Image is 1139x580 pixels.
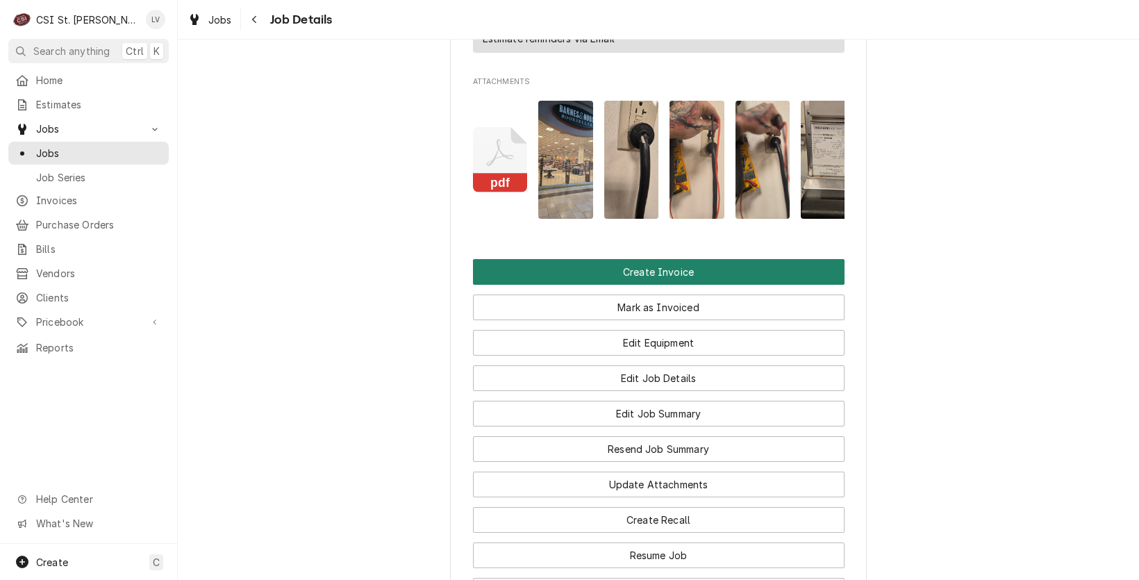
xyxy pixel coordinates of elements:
[538,101,593,219] img: 3LTSR0PeRkSHBNafz1zG
[473,436,845,462] button: Resend Job Summary
[473,259,845,285] div: Button Group Row
[8,286,169,309] a: Clients
[8,117,169,140] a: Go to Jobs
[36,217,162,232] span: Purchase Orders
[36,516,160,531] span: What's New
[36,315,141,329] span: Pricebook
[36,193,162,208] span: Invoices
[146,10,165,29] div: LV
[153,555,160,570] span: C
[36,13,138,27] div: CSI St. [PERSON_NAME]
[473,356,845,391] div: Button Group Row
[473,365,845,391] button: Edit Job Details
[8,262,169,285] a: Vendors
[182,8,238,31] a: Jobs
[36,122,141,136] span: Jobs
[473,285,845,320] div: Button Group Row
[473,401,845,426] button: Edit Job Summary
[8,166,169,189] a: Job Series
[473,391,845,426] div: Button Group Row
[604,101,659,219] img: lUy4sW7DTPffeQQVPBpA
[153,44,160,58] span: K
[473,76,845,231] div: Attachments
[473,259,845,285] button: Create Invoice
[473,90,845,230] span: Attachments
[36,290,162,305] span: Clients
[8,69,169,92] a: Home
[473,320,845,356] div: Button Group Row
[126,44,144,58] span: Ctrl
[735,101,790,219] img: hGaoRk91TdSt4Ywu1Jdp
[13,10,32,29] div: CSI St. Louis's Avatar
[473,462,845,497] div: Button Group Row
[473,101,528,219] button: pdf
[473,330,845,356] button: Edit Equipment
[8,39,169,63] button: Search anythingCtrlK
[8,310,169,333] a: Go to Pricebook
[266,10,333,29] span: Job Details
[801,101,856,219] img: WgCrQGE4QQmKCDHHOGie
[208,13,232,27] span: Jobs
[473,76,845,88] span: Attachments
[33,44,110,58] span: Search anything
[36,556,68,568] span: Create
[8,238,169,260] a: Bills
[36,73,162,88] span: Home
[473,533,845,568] div: Button Group Row
[473,497,845,533] div: Button Group Row
[8,336,169,359] a: Reports
[36,266,162,281] span: Vendors
[473,542,845,568] button: Resume Job
[8,488,169,511] a: Go to Help Center
[244,8,266,31] button: Navigate back
[670,101,724,219] img: KZ0Fke57QzKkkGg7aj9m
[8,142,169,165] a: Jobs
[8,93,169,116] a: Estimates
[473,507,845,533] button: Create Recall
[146,10,165,29] div: Lisa Vestal's Avatar
[36,340,162,355] span: Reports
[36,146,162,160] span: Jobs
[13,10,32,29] div: C
[36,242,162,256] span: Bills
[473,295,845,320] button: Mark as Invoiced
[8,189,169,212] a: Invoices
[473,472,845,497] button: Update Attachments
[36,97,162,112] span: Estimates
[36,492,160,506] span: Help Center
[8,512,169,535] a: Go to What's New
[36,170,162,185] span: Job Series
[8,213,169,236] a: Purchase Orders
[473,426,845,462] div: Button Group Row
